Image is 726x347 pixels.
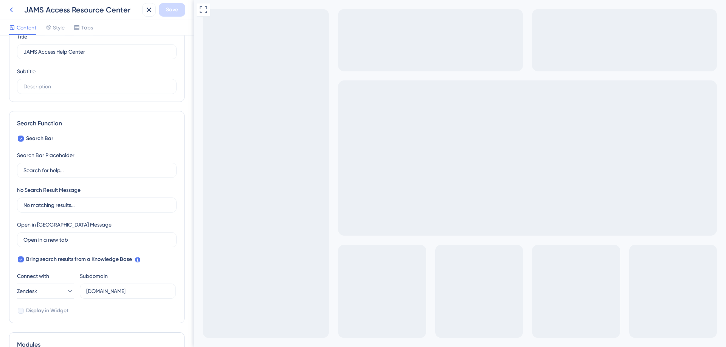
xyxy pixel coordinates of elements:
input: Open in a new tab [23,236,170,244]
input: Search for help... [23,166,170,174]
div: Search Bar Placeholder [17,151,74,160]
input: Description [23,82,170,91]
div: Subtitle [17,67,36,76]
div: Connect with [17,271,74,281]
input: No matching results... [23,201,170,209]
span: Bring search results from a Knowledge Base [26,255,132,264]
button: Zendesk [17,284,74,299]
span: Content [17,23,36,32]
div: Open in [GEOGRAPHIC_DATA] Message [17,220,112,229]
span: Zendesk [17,287,37,296]
div: JAMS Access Resource Center [24,5,139,15]
div: Subdomain [80,271,108,281]
input: userguiding.zendesk.com [86,287,169,295]
div: Search Function [17,119,177,128]
input: Title [23,48,170,56]
button: Save [159,3,185,17]
span: Save [166,5,178,14]
span: Search Bar [26,134,53,143]
div: No Search Result Message [17,185,81,194]
span: Tabs [81,23,93,32]
span: Help Center [17,3,60,12]
div: 3 [65,5,68,11]
span: Display in Widget [26,306,68,315]
span: Style [53,23,65,32]
div: Title [17,32,27,41]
